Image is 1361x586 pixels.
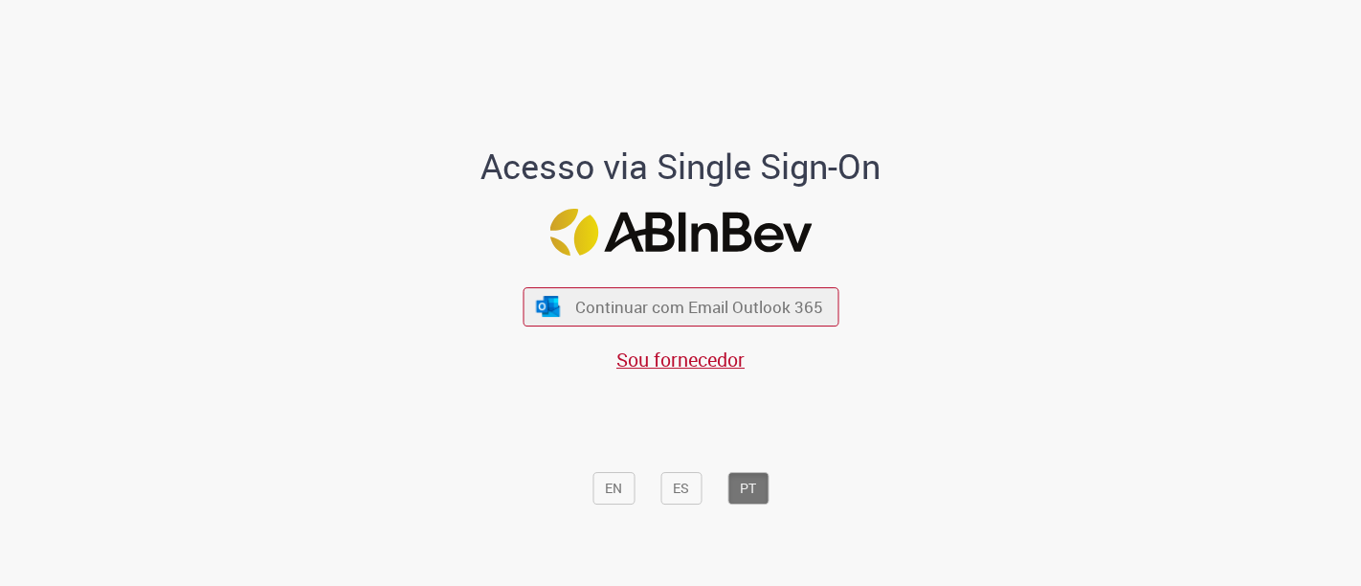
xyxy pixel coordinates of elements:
[660,472,702,505] button: ES
[523,287,838,327] button: ícone Azure/Microsoft 360 Continuar com Email Outlook 365
[616,347,745,372] a: Sou fornecedor
[415,147,947,186] h1: Acesso via Single Sign-On
[549,209,812,256] img: Logo ABInBev
[592,472,635,505] button: EN
[727,472,769,505] button: PT
[535,296,562,316] img: ícone Azure/Microsoft 360
[575,296,823,318] span: Continuar com Email Outlook 365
